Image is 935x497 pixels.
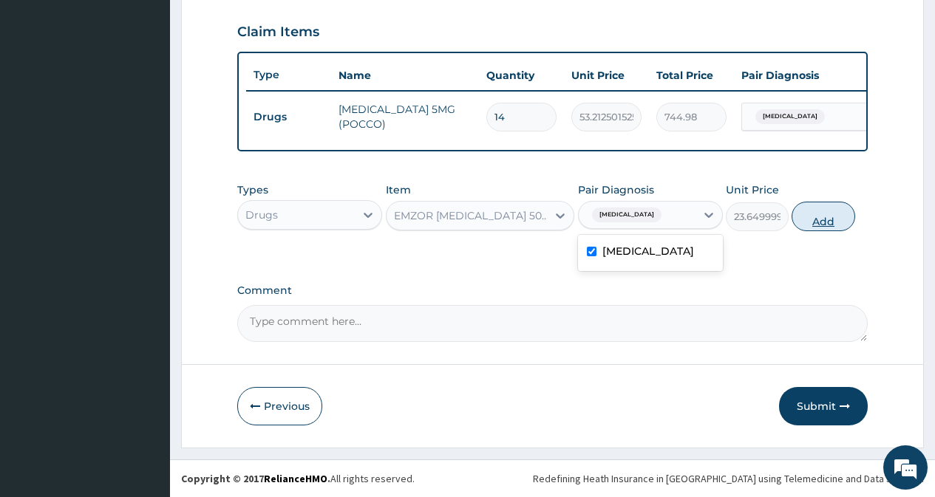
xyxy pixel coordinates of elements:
[237,184,268,196] label: Types
[331,95,479,139] td: [MEDICAL_DATA] 5MG (POCCO)
[649,61,734,90] th: Total Price
[592,208,662,222] span: [MEDICAL_DATA]
[77,83,248,102] div: Chat with us now
[237,24,319,41] h3: Claim Items
[245,208,278,222] div: Drugs
[755,109,825,124] span: [MEDICAL_DATA]
[170,459,935,497] footer: All rights reserved.
[394,208,549,223] div: EMZOR [MEDICAL_DATA] 500MG
[264,472,327,485] a: RelianceHMO
[86,152,204,301] span: We're online!
[237,284,868,297] label: Comment
[779,387,868,425] button: Submit
[331,61,479,90] th: Name
[181,472,330,485] strong: Copyright © 2017 .
[27,74,60,111] img: d_794563401_company_1708531726252_794563401
[246,103,331,131] td: Drugs
[479,61,564,90] th: Quantity
[246,61,331,89] th: Type
[792,202,854,231] button: Add
[602,244,694,258] label: [MEDICAL_DATA]
[7,336,282,388] textarea: Type your message and hit 'Enter'
[726,182,779,197] label: Unit Price
[734,61,897,90] th: Pair Diagnosis
[237,387,322,425] button: Previous
[386,182,411,197] label: Item
[578,182,654,197] label: Pair Diagnosis
[564,61,649,90] th: Unit Price
[242,7,278,43] div: Minimize live chat window
[533,471,924,486] div: Redefining Heath Insurance in [GEOGRAPHIC_DATA] using Telemedicine and Data Science!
